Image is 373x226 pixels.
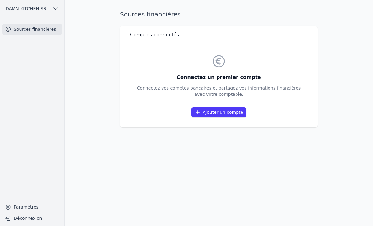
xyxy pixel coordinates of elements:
h3: Comptes connectés [130,31,179,39]
button: Déconnexion [2,213,62,223]
a: Ajouter un compte [191,107,246,117]
h1: Sources financières [120,10,181,19]
a: Paramètres [2,202,62,212]
h3: Connectez un premier compte [137,74,301,81]
button: DAMN KITCHEN SRL [2,4,62,14]
a: Sources financières [2,24,62,35]
span: DAMN KITCHEN SRL [6,6,49,12]
p: Connectez vos comptes bancaires et partagez vos informations financières avec votre comptable. [137,85,301,97]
